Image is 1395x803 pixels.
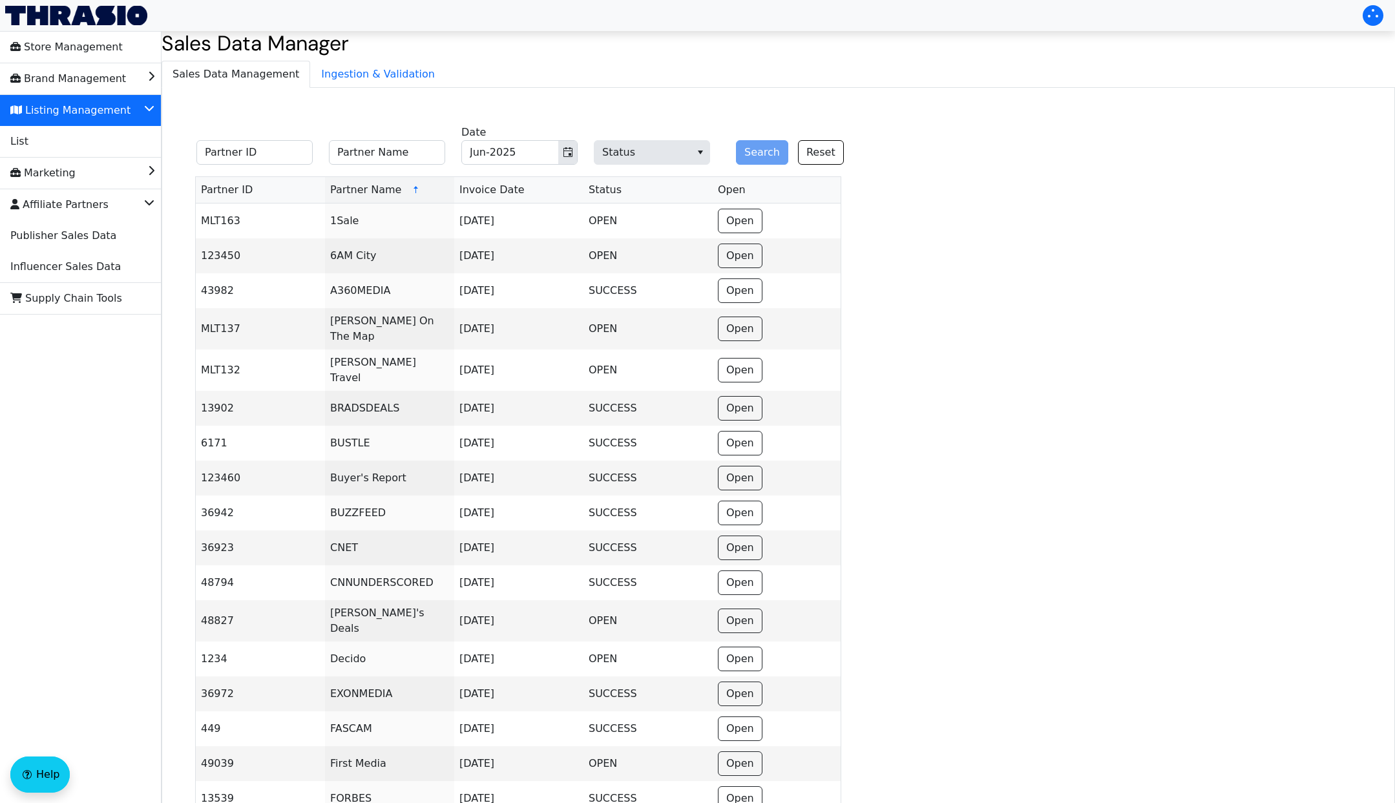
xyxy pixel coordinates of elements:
[196,711,325,746] td: 449
[583,746,713,781] td: OPEN
[718,682,762,706] button: Open
[726,470,754,486] span: Open
[196,530,325,565] td: 36923
[718,244,762,268] button: Open
[196,461,325,495] td: 123460
[726,756,754,771] span: Open
[196,600,325,641] td: 48827
[583,308,713,349] td: OPEN
[798,140,844,165] button: Reset
[196,273,325,308] td: 43982
[325,746,454,781] td: First Media
[196,203,325,238] td: MLT163
[583,495,713,530] td: SUCCESS
[726,721,754,736] span: Open
[718,609,762,633] button: Open
[454,641,583,676] td: [DATE]
[454,565,583,600] td: [DATE]
[726,248,754,264] span: Open
[718,396,762,421] button: Open
[325,495,454,530] td: BUZZFEED
[162,31,1395,56] h2: Sales Data Manager
[330,182,401,198] span: Partner Name
[454,711,583,746] td: [DATE]
[589,182,622,198] span: Status
[726,362,754,378] span: Open
[10,256,121,277] span: Influencer Sales Data
[583,676,713,711] td: SUCCESS
[196,308,325,349] td: MLT137
[454,600,583,641] td: [DATE]
[718,317,762,341] button: Open
[325,391,454,426] td: BRADSDEALS
[10,131,28,152] span: List
[583,203,713,238] td: OPEN
[454,203,583,238] td: [DATE]
[325,308,454,349] td: [PERSON_NAME] On The Map
[325,273,454,308] td: A360MEDIA
[726,686,754,702] span: Open
[36,767,59,782] span: Help
[325,461,454,495] td: Buyer's Report
[10,163,76,183] span: Marketing
[583,530,713,565] td: SUCCESS
[726,540,754,556] span: Open
[726,401,754,416] span: Open
[10,194,109,215] span: Affiliate Partners
[196,746,325,781] td: 49039
[454,391,583,426] td: [DATE]
[10,68,126,89] span: Brand Management
[201,182,253,198] span: Partner ID
[454,349,583,391] td: [DATE]
[10,756,70,793] button: Help floatingactionbutton
[726,283,754,298] span: Open
[726,575,754,590] span: Open
[196,426,325,461] td: 6171
[558,141,577,164] button: Toggle calendar
[325,349,454,391] td: [PERSON_NAME] Travel
[196,238,325,273] td: 123450
[325,203,454,238] td: 1Sale
[325,711,454,746] td: FASCAM
[10,288,122,309] span: Supply Chain Tools
[454,308,583,349] td: [DATE]
[325,676,454,711] td: EXONMEDIA
[325,426,454,461] td: BUSTLE
[718,466,762,490] button: Open
[10,225,116,246] span: Publisher Sales Data
[325,238,454,273] td: 6AM City
[5,6,147,25] img: Thrasio Logo
[726,321,754,337] span: Open
[594,140,710,165] span: Status
[454,273,583,308] td: [DATE]
[726,435,754,451] span: Open
[459,182,525,198] span: Invoice Date
[726,651,754,667] span: Open
[196,495,325,530] td: 36942
[196,391,325,426] td: 13902
[325,600,454,641] td: [PERSON_NAME]'s Deals
[583,426,713,461] td: SUCCESS
[583,600,713,641] td: OPEN
[718,647,762,671] button: Open
[454,495,583,530] td: [DATE]
[454,746,583,781] td: [DATE]
[718,278,762,303] button: Open
[691,141,709,164] button: select
[454,426,583,461] td: [DATE]
[454,238,583,273] td: [DATE]
[325,530,454,565] td: CNET
[583,391,713,426] td: SUCCESS
[454,461,583,495] td: [DATE]
[726,213,754,229] span: Open
[718,358,762,382] button: Open
[718,536,762,560] button: Open
[583,349,713,391] td: OPEN
[718,716,762,741] button: Open
[718,431,762,455] button: Open
[718,501,762,525] button: Open
[311,61,445,87] span: Ingestion & Validation
[726,613,754,629] span: Open
[583,273,713,308] td: SUCCESS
